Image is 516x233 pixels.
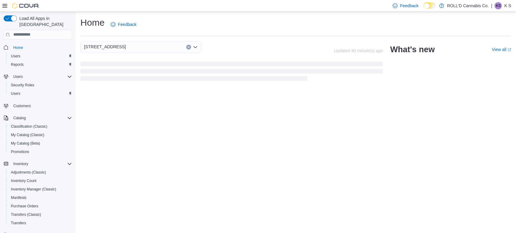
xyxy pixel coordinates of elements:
p: ROLL'D Cannabis Co. [447,2,489,9]
button: Adjustments (Classic) [6,168,74,177]
button: Reports [6,60,74,69]
a: Customers [11,102,33,110]
button: Manifests [6,193,74,202]
span: [STREET_ADDRESS] [84,43,126,50]
img: Cova [12,3,39,9]
span: Promotions [8,148,72,155]
button: Security Roles [6,81,74,89]
span: Security Roles [8,81,72,89]
span: Feedback [118,21,136,27]
span: Manifests [11,195,26,200]
a: Purchase Orders [8,203,41,210]
svg: External link [508,48,511,52]
a: My Catalog (Beta) [8,140,43,147]
span: Transfers (Classic) [8,211,72,218]
button: Purchase Orders [6,202,74,210]
span: Transfers [11,221,26,225]
a: Classification (Classic) [8,123,50,130]
span: My Catalog (Beta) [11,141,40,146]
p: Updated 90 minute(s) ago [334,48,383,53]
span: My Catalog (Classic) [8,131,72,139]
span: Home [13,45,23,50]
button: Users [11,73,25,80]
input: Dark Mode [424,2,436,9]
span: Users [11,54,20,59]
a: Manifests [8,194,29,201]
span: Customers [13,104,31,108]
span: Inventory [13,161,28,166]
span: Adjustments (Classic) [11,170,46,175]
a: My Catalog (Classic) [8,131,47,139]
button: Open list of options [193,45,198,49]
span: Reports [11,62,24,67]
span: Inventory Manager (Classic) [11,187,56,192]
button: Inventory Manager (Classic) [6,185,74,193]
span: Users [11,91,20,96]
button: Promotions [6,148,74,156]
a: Transfers [8,219,28,227]
span: Inventory [11,160,72,168]
span: Transfers (Classic) [11,212,41,217]
span: Security Roles [11,83,34,88]
span: Load All Apps in [GEOGRAPHIC_DATA] [17,15,72,27]
a: View allExternal link [492,47,511,52]
span: Classification (Classic) [8,123,72,130]
a: Inventory Count [8,177,39,184]
span: Classification (Classic) [11,124,47,129]
a: Home [11,44,25,51]
span: Promotions [11,149,29,154]
p: K S [504,2,511,9]
a: Users [8,53,23,60]
span: Users [8,90,72,97]
span: Manifests [8,194,72,201]
button: Users [6,89,74,98]
button: Transfers [6,219,74,227]
button: Transfers (Classic) [6,210,74,219]
button: Home [1,43,74,52]
button: Users [1,72,74,81]
p: | [491,2,492,9]
h1: Home [80,17,105,29]
button: Catalog [11,114,28,122]
span: Catalog [11,114,72,122]
span: Inventory Count [8,177,72,184]
button: Classification (Classic) [6,122,74,131]
span: Inventory Count [11,178,37,183]
button: Users [6,52,74,60]
button: Customers [1,101,74,110]
span: Reports [8,61,72,68]
span: Catalog [13,116,26,120]
button: Inventory [1,160,74,168]
span: Users [11,73,72,80]
span: Inventory Manager (Classic) [8,186,72,193]
div: K S [495,2,502,9]
button: Clear input [186,45,191,49]
a: Transfers (Classic) [8,211,44,218]
span: Loading [80,63,383,82]
span: Transfers [8,219,72,227]
span: Feedback [400,3,418,9]
button: My Catalog (Classic) [6,131,74,139]
span: Users [8,53,72,60]
button: Inventory Count [6,177,74,185]
span: Users [13,74,23,79]
a: Inventory Manager (Classic) [8,186,59,193]
a: Reports [8,61,26,68]
span: Purchase Orders [11,204,38,209]
span: KS [496,2,501,9]
span: My Catalog (Beta) [8,140,72,147]
button: Inventory [11,160,31,168]
span: Customers [11,102,72,110]
h2: What's new [390,45,435,54]
a: Security Roles [8,81,37,89]
button: Catalog [1,114,74,122]
span: My Catalog (Classic) [11,132,44,137]
a: Users [8,90,23,97]
a: Promotions [8,148,32,155]
span: Purchase Orders [8,203,72,210]
a: Feedback [108,18,139,30]
a: Adjustments (Classic) [8,169,48,176]
span: Home [11,44,72,51]
span: Adjustments (Classic) [8,169,72,176]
